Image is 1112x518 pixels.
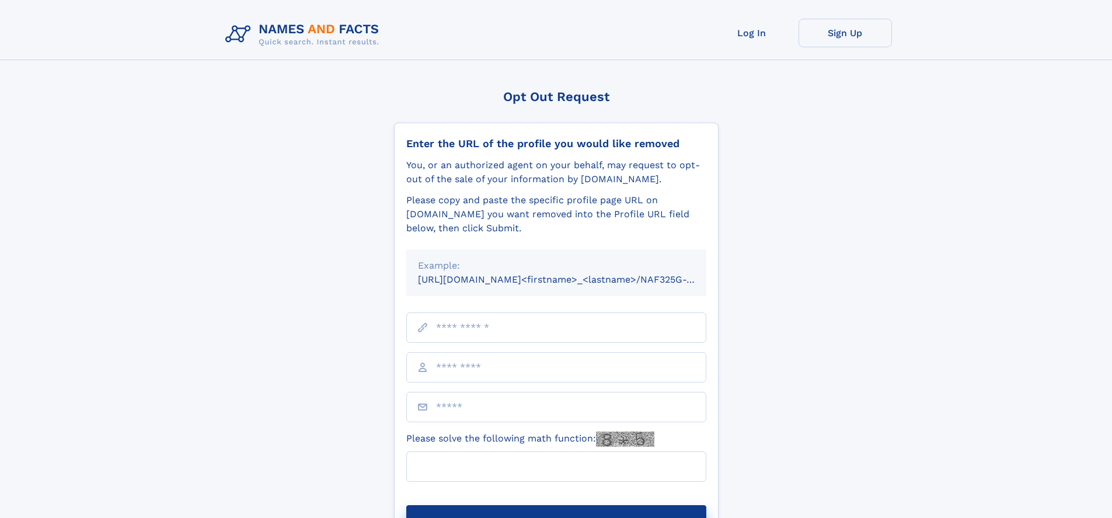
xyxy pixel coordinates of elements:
[406,432,654,447] label: Please solve the following math function:
[799,19,892,47] a: Sign Up
[406,158,706,186] div: You, or an authorized agent on your behalf, may request to opt-out of the sale of your informatio...
[406,137,706,150] div: Enter the URL of the profile you would like removed
[418,274,728,285] small: [URL][DOMAIN_NAME]<firstname>_<lastname>/NAF325G-xxxxxxxx
[406,193,706,235] div: Please copy and paste the specific profile page URL on [DOMAIN_NAME] you want removed into the Pr...
[705,19,799,47] a: Log In
[418,259,695,273] div: Example:
[394,89,719,104] div: Opt Out Request
[221,19,389,50] img: Logo Names and Facts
